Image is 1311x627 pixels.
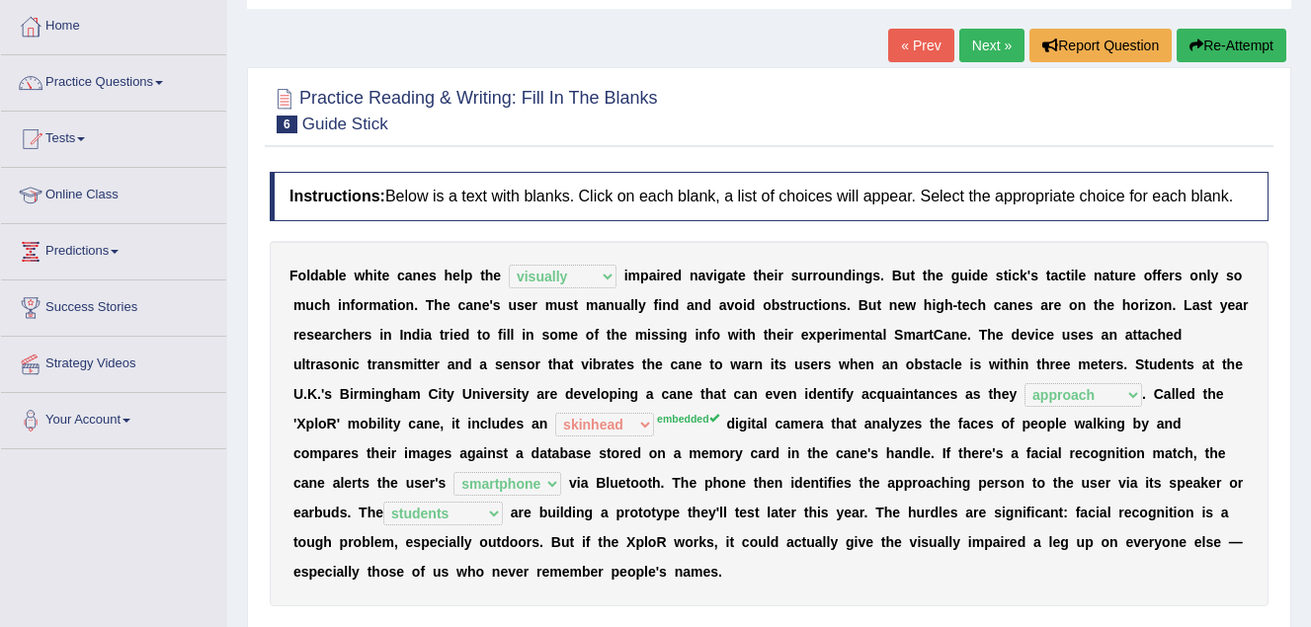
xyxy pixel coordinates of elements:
b: r [1048,297,1053,313]
b: s [429,268,437,283]
b: e [962,297,970,313]
b: e [825,327,833,343]
b: g [864,268,873,283]
b: r [813,268,818,283]
b: e [1054,297,1062,313]
b: e [1106,297,1114,313]
b: b [772,297,780,313]
b: a [726,268,734,283]
b: i [743,297,747,313]
b: e [801,327,809,343]
b: a [697,268,705,283]
b: i [503,327,507,343]
b: i [379,327,383,343]
b: h [1099,297,1107,313]
b: n [606,297,615,313]
b: d [310,268,319,283]
b: w [905,297,916,313]
b: h [768,327,777,343]
b: a [1040,297,1048,313]
b: m [293,297,305,313]
b: c [335,327,343,343]
b: a [1103,268,1110,283]
b: f [1157,268,1162,283]
b: o [1144,268,1153,283]
b: i [852,268,856,283]
b: y [1210,268,1218,283]
b: t [754,268,759,283]
b: n [1198,268,1207,283]
b: d [844,268,853,283]
b: i [658,297,662,313]
b: d [412,327,421,343]
b: r [1169,268,1174,283]
b: e [897,297,905,313]
b: l [511,327,515,343]
b: i [1071,268,1075,283]
b: l [634,297,638,313]
b: n [690,268,698,283]
b: s [1030,268,1038,283]
b: i [667,327,671,343]
b: g [679,327,688,343]
b: t [1004,268,1009,283]
b: d [671,297,680,313]
b: o [549,327,558,343]
b: r [445,327,450,343]
b: l [507,327,511,343]
b: o [818,268,827,283]
b: a [1192,297,1200,313]
b: n [861,327,870,343]
b: m [628,268,640,283]
b: e [482,297,490,313]
b: h [485,268,494,283]
b: m [586,297,598,313]
b: d [461,327,470,343]
b: m [558,327,570,343]
b: i [624,268,628,283]
b: t [440,327,445,343]
b: s [517,297,525,313]
b: t [574,297,579,313]
b: v [705,268,713,283]
b: u [557,297,566,313]
b: h [343,327,352,343]
b: i [818,297,822,313]
b: n [695,297,703,313]
b: e [619,327,627,343]
a: Online Class [1,168,226,217]
b: h [1122,297,1131,313]
b: t [477,327,482,343]
b: l [460,268,464,283]
b: r [778,268,782,283]
b: t [388,297,393,313]
b: a [465,297,473,313]
b: s [566,297,574,313]
b: i [1008,268,1012,283]
b: y [638,297,646,313]
b: m [842,327,854,343]
b: g [717,268,726,283]
b: t [870,327,875,343]
b: u [827,268,836,283]
b: f [654,297,659,313]
b: i [450,327,453,343]
b: m [635,327,647,343]
b: d [702,297,711,313]
b: r [792,297,797,313]
b: n [889,297,898,313]
b: n [403,327,412,343]
b: t [910,268,915,283]
b: o [397,297,406,313]
b: o [1234,268,1243,283]
b: e [1018,297,1025,313]
b: h [322,297,331,313]
b: p [640,268,649,283]
a: Predictions [1,224,226,274]
b: i [695,327,698,343]
b: l [630,297,634,313]
b: u [615,297,623,313]
b: e [767,268,775,283]
a: Tests [1,112,226,161]
b: n [1078,297,1087,313]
